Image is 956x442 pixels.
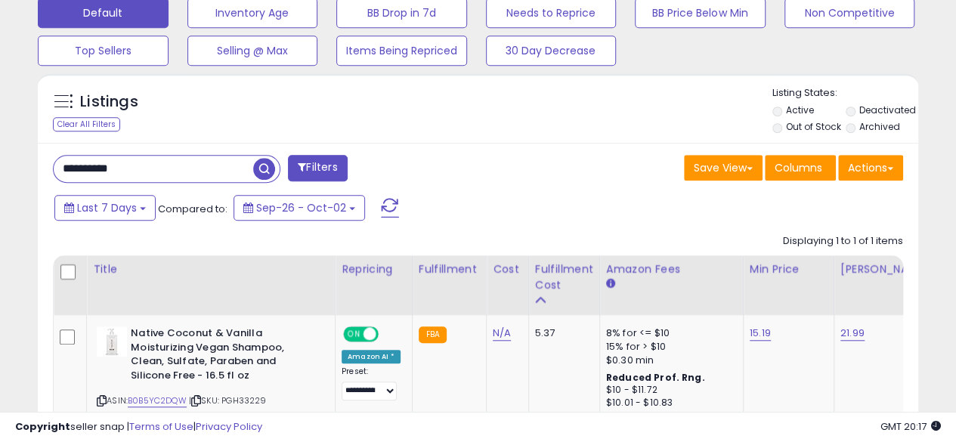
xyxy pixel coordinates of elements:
button: Top Sellers [38,36,169,66]
a: 21.99 [840,326,865,341]
div: Min Price [750,261,828,277]
span: Columns [775,160,822,175]
div: Title [93,261,329,277]
b: Native Coconut & Vanilla Moisturizing Vegan Shampoo, Clean, Sulfate, Paraben and Silicone Free - ... [131,326,314,386]
button: Last 7 Days [54,195,156,221]
button: Actions [838,155,903,181]
div: seller snap | | [15,420,262,434]
button: Sep-26 - Oct-02 [234,195,365,221]
div: $10 - $11.72 [606,384,732,397]
span: Compared to: [158,202,227,216]
button: Save View [684,155,763,181]
div: Fulfillment Cost [535,261,593,293]
div: Preset: [342,366,401,400]
strong: Copyright [15,419,70,434]
div: Displaying 1 to 1 of 1 items [783,234,903,249]
a: N/A [493,326,511,341]
label: Archived [859,120,900,133]
a: 15.19 [750,326,771,341]
div: Repricing [342,261,406,277]
button: 30 Day Decrease [486,36,617,66]
a: Terms of Use [129,419,193,434]
div: $0.30 min [606,354,732,367]
img: 31jRiwrDZvL._SL40_.jpg [97,326,127,357]
span: | SKU: PGH33229 [189,394,267,406]
a: Privacy Policy [196,419,262,434]
small: Amazon Fees. [606,277,615,291]
button: Filters [288,155,347,181]
div: 15% for > $10 [606,340,732,354]
b: Reduced Prof. Rng. [606,371,705,384]
div: 5.37 [535,326,588,340]
div: 8% for <= $10 [606,326,732,340]
div: [PERSON_NAME] [840,261,930,277]
button: Items Being Repriced [336,36,467,66]
span: 2025-10-10 20:17 GMT [880,419,941,434]
div: Cost [493,261,522,277]
button: Selling @ Max [187,36,318,66]
div: Fulfillment [419,261,480,277]
label: Deactivated [859,104,916,116]
button: Columns [765,155,836,181]
div: $10.01 - $10.83 [606,397,732,410]
span: ON [345,328,364,341]
div: Amazon AI * [342,350,401,363]
span: OFF [376,328,401,341]
label: Out of Stock [785,120,840,133]
p: Listing States: [772,86,918,100]
h5: Listings [80,91,138,113]
div: Clear All Filters [53,117,120,131]
small: FBA [419,326,447,343]
div: Amazon Fees [606,261,737,277]
span: Sep-26 - Oct-02 [256,200,346,215]
label: Active [785,104,813,116]
span: Last 7 Days [77,200,137,215]
a: B0B5YC2DQW [128,394,187,407]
